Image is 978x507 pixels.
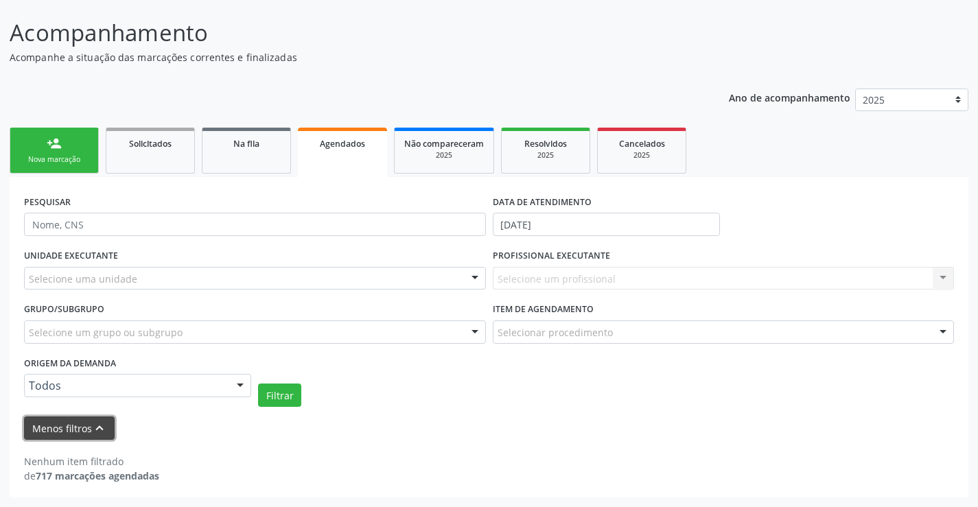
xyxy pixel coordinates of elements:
div: Nova marcação [20,154,89,165]
div: Nenhum item filtrado [24,454,159,469]
span: Todos [29,379,223,392]
label: UNIDADE EXECUTANTE [24,246,118,267]
input: Nome, CNS [24,213,486,236]
div: person_add [47,136,62,151]
label: PROFISSIONAL EXECUTANTE [493,246,610,267]
strong: 717 marcações agendadas [36,469,159,482]
span: Não compareceram [404,138,484,150]
label: Origem da demanda [24,353,116,375]
button: Filtrar [258,384,301,407]
button: Menos filtroskeyboard_arrow_up [24,416,115,440]
div: de [24,469,159,483]
span: Selecione um grupo ou subgrupo [29,325,183,340]
p: Acompanhe a situação das marcações correntes e finalizadas [10,50,681,64]
span: Na fila [233,138,259,150]
i: keyboard_arrow_up [92,421,107,436]
label: PESQUISAR [24,191,71,213]
div: 2025 [404,150,484,161]
label: Item de agendamento [493,299,594,320]
p: Acompanhamento [10,16,681,50]
span: Selecione uma unidade [29,272,137,286]
div: 2025 [511,150,580,161]
p: Ano de acompanhamento [729,89,850,106]
span: Resolvidos [524,138,567,150]
span: Selecionar procedimento [498,325,613,340]
label: DATA DE ATENDIMENTO [493,191,592,213]
span: Agendados [320,138,365,150]
input: Selecione um intervalo [493,213,720,236]
div: 2025 [607,150,676,161]
label: Grupo/Subgrupo [24,299,104,320]
span: Cancelados [619,138,665,150]
span: Solicitados [129,138,172,150]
